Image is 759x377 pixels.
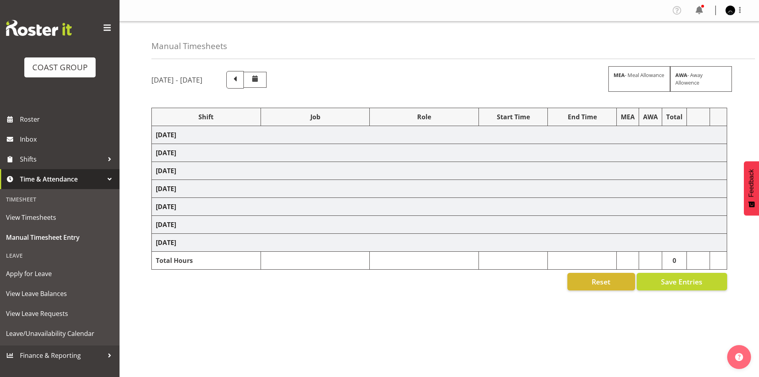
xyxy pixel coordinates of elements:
[152,198,727,216] td: [DATE]
[265,112,366,122] div: Job
[2,284,118,304] a: View Leave Balances
[637,273,727,290] button: Save Entries
[670,66,732,92] div: - Away Allowence
[2,264,118,284] a: Apply for Leave
[567,273,635,290] button: Reset
[20,173,104,185] span: Time & Attendance
[151,41,227,51] h4: Manual Timesheets
[6,231,114,243] span: Manual Timesheet Entry
[6,211,114,223] span: View Timesheets
[20,133,116,145] span: Inbox
[666,112,683,122] div: Total
[748,169,755,197] span: Feedback
[20,349,104,361] span: Finance & Reporting
[621,112,635,122] div: MEA
[2,191,118,207] div: Timesheet
[6,328,114,339] span: Leave/Unavailability Calendar
[2,304,118,324] a: View Leave Requests
[6,268,114,280] span: Apply for Leave
[20,113,116,125] span: Roster
[2,247,118,264] div: Leave
[152,162,727,180] td: [DATE]
[592,276,610,287] span: Reset
[643,112,658,122] div: AWA
[151,75,202,84] h5: [DATE] - [DATE]
[661,276,702,287] span: Save Entries
[152,234,727,252] td: [DATE]
[2,227,118,247] a: Manual Timesheet Entry
[552,112,612,122] div: End Time
[152,252,261,270] td: Total Hours
[744,161,759,215] button: Feedback - Show survey
[675,71,687,79] strong: AWA
[2,324,118,343] a: Leave/Unavailability Calendar
[6,308,114,320] span: View Leave Requests
[2,207,118,227] a: View Timesheets
[6,20,72,36] img: Rosterit website logo
[152,216,727,234] td: [DATE]
[156,112,257,122] div: Shift
[152,144,727,162] td: [DATE]
[152,180,727,198] td: [DATE]
[726,6,735,15] img: shaun-keutenius0ff793f61f4a2ef45f7a32347998d1b3.png
[6,288,114,300] span: View Leave Balances
[662,252,687,270] td: 0
[483,112,543,122] div: Start Time
[152,126,727,144] td: [DATE]
[374,112,475,122] div: Role
[735,353,743,361] img: help-xxl-2.png
[20,153,104,165] span: Shifts
[32,61,88,73] div: COAST GROUP
[614,71,625,79] strong: MEA
[608,66,670,92] div: - Meal Allowance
